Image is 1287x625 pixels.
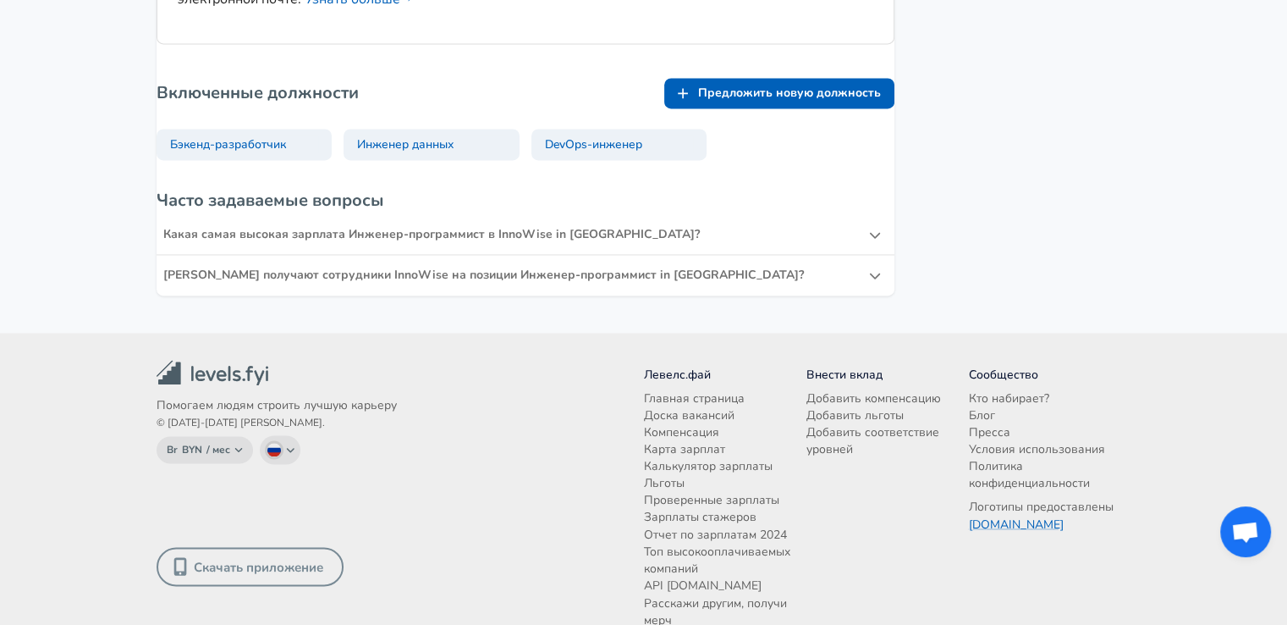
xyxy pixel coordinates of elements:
[968,441,1107,458] a: Условия использования
[545,136,694,153] p: DevOps-инженер
[157,397,397,414] p: Помогаем людям строить лучшую карьеру
[968,499,1130,533] p: Логотипы предоставлены
[531,129,707,160] a: DevOps-инженер
[664,78,894,109] a: Предложить новую должность
[157,416,325,429] span: © [DATE]-[DATE] [PERSON_NAME].
[644,577,764,594] a: API [DOMAIN_NAME]
[644,526,789,543] a: Отчет по зарплатам 2024
[260,435,300,464] button: Russian
[644,543,806,577] a: Топ высокооплачиваемых компаний
[644,509,759,526] a: Зарплаты стажеров
[206,443,230,456] span: / мес
[157,547,344,586] a: Скачать приложение
[968,516,1063,532] a: [DOMAIN_NAME]
[644,367,806,384] li: Левелс.фай
[157,360,268,385] img: levels.fyi
[157,129,333,160] a: Бэкенд-разработчик
[644,390,747,407] a: Главная страница
[806,424,968,458] a: Добавить соответствие уровней
[267,443,281,456] img: Russian
[644,492,782,509] a: Проверенные зарплаты
[182,443,202,456] span: BYN
[806,390,943,407] a: Добавить компенсацию
[163,267,869,284] div: [PERSON_NAME] получают сотрудники InnoWise на позиции Инженер-программист in [GEOGRAPHIC_DATA]?
[806,367,968,384] li: Внести вклад
[1220,506,1271,557] div: Открытый чат
[968,367,1130,384] li: Сообщество
[968,458,1130,492] a: Политика конфиденциальности
[157,214,894,255] div: Какая самая высокая зарплата Инженер-программист в InnoWise in [GEOGRAPHIC_DATA]?
[170,136,319,153] p: Бэкенд-разработчик
[968,424,1012,441] a: Пресса
[163,226,869,243] div: Какая самая высокая зарплата Инженер-программист в InnoWise in [GEOGRAPHIC_DATA]?
[157,187,894,214] h4: Часто задаваемые вопросы
[167,443,178,456] span: Br
[968,407,997,424] a: Блог
[157,436,254,463] button: BrBYN/ мес
[644,441,728,458] a: Карта зарплат
[806,407,905,424] a: Добавить льготы
[968,390,1051,407] a: Кто набирает?
[644,424,722,441] a: Компенсация
[644,475,687,492] a: Льготы
[157,255,894,296] div: [PERSON_NAME] получают сотрудники InnoWise на позиции Инженер-программист in [GEOGRAPHIC_DATA]?
[344,129,520,160] a: Инженер данных
[644,407,737,424] a: Доска вакансий
[644,458,775,475] a: Калькулятор зарплаты
[157,80,664,106] p: Включенные должности
[357,136,506,153] p: Инженер данных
